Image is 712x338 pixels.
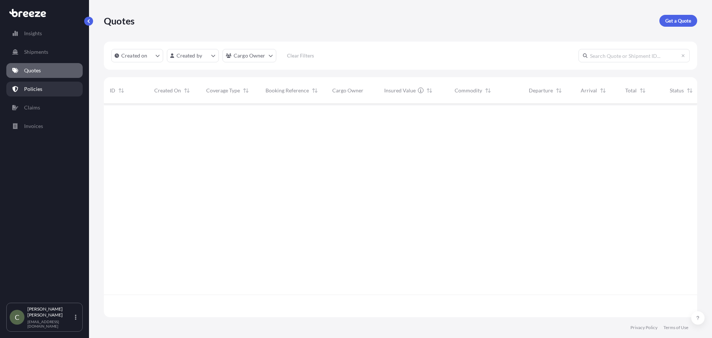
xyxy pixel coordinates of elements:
span: Coverage Type [206,87,240,94]
a: Get a Quote [659,15,697,27]
p: Cargo Owner [234,52,266,59]
p: Quotes [104,15,135,27]
p: Insights [24,30,42,37]
a: Insights [6,26,83,41]
span: C [15,314,19,321]
span: Created On [154,87,181,94]
p: Policies [24,85,42,93]
a: Policies [6,82,83,96]
button: cargoOwner Filter options [222,49,276,62]
button: createdBy Filter options [167,49,219,62]
span: Cargo Owner [332,87,363,94]
a: Shipments [6,45,83,59]
button: Sort [638,86,647,95]
a: Claims [6,100,83,115]
a: Privacy Policy [630,325,657,331]
span: Status [670,87,684,94]
button: Sort [310,86,319,95]
button: Sort [182,86,191,95]
button: Sort [484,86,492,95]
p: [PERSON_NAME] [PERSON_NAME] [27,306,73,318]
button: Sort [599,86,607,95]
button: Sort [241,86,250,95]
p: Clear Filters [287,52,314,59]
a: Terms of Use [663,325,688,331]
button: Sort [117,86,126,95]
span: Arrival [581,87,597,94]
p: Created on [121,52,148,59]
button: Clear Filters [280,50,322,62]
button: createdOn Filter options [111,49,163,62]
button: Sort [554,86,563,95]
p: [EMAIL_ADDRESS][DOMAIN_NAME] [27,319,73,328]
span: Departure [529,87,553,94]
p: Shipments [24,48,48,56]
button: Sort [425,86,434,95]
span: Commodity [455,87,482,94]
a: Quotes [6,63,83,78]
input: Search Quote or Shipment ID... [578,49,690,62]
p: Invoices [24,122,43,130]
button: Sort [685,86,694,95]
span: Booking Reference [266,87,309,94]
a: Invoices [6,119,83,134]
p: Quotes [24,67,41,74]
p: Claims [24,104,40,111]
span: ID [110,87,115,94]
p: Created by [177,52,202,59]
span: Total [625,87,637,94]
span: Insured Value [384,87,416,94]
p: Get a Quote [665,17,691,24]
